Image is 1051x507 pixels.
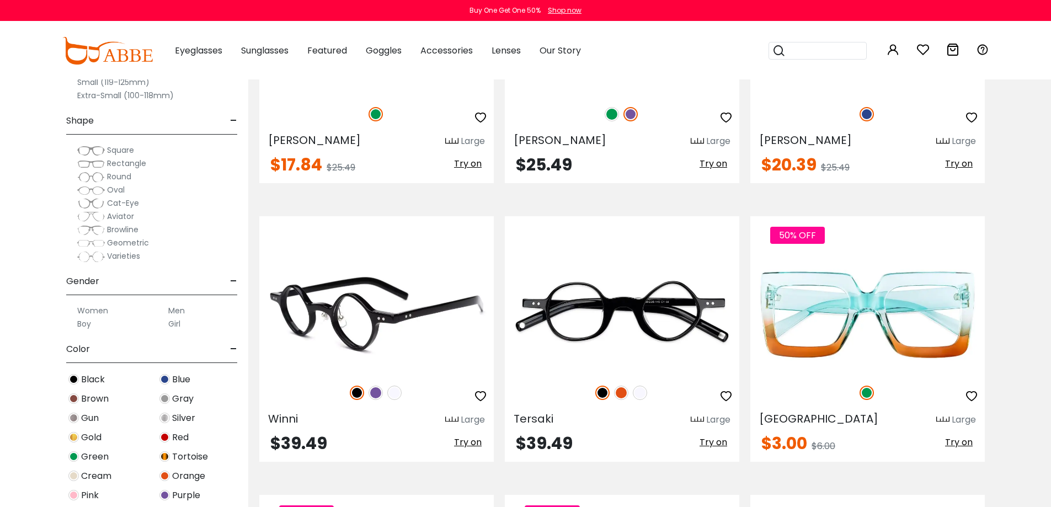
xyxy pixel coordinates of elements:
[77,198,105,209] img: Cat-Eye.png
[77,76,150,89] label: Small (119-125mm)
[936,137,949,146] img: size ruler
[230,336,237,362] span: -
[107,198,139,209] span: Cat-Eye
[270,431,327,455] span: $39.49
[945,157,973,170] span: Try on
[107,250,140,261] span: Varieties
[369,386,383,400] img: Purple
[623,107,638,121] img: Purple
[812,440,835,452] span: $6.00
[633,386,647,400] img: Translucent
[172,392,194,405] span: Gray
[66,268,99,295] span: Gender
[81,412,99,425] span: Gun
[706,135,730,148] div: Large
[454,157,482,170] span: Try on
[470,6,541,15] div: Buy One Get One 50%
[327,161,355,174] span: $25.49
[159,451,170,462] img: Tortoise
[77,89,174,102] label: Extra-Small (100-118mm)
[159,471,170,481] img: Orange
[77,317,91,330] label: Boy
[81,489,99,502] span: Pink
[770,227,825,244] span: 50% OFF
[461,135,485,148] div: Large
[759,411,878,426] span: [GEOGRAPHIC_DATA]
[268,132,361,148] span: [PERSON_NAME]
[268,411,298,426] span: Winni
[68,451,79,462] img: Green
[81,392,109,405] span: Brown
[172,489,200,502] span: Purple
[77,185,105,196] img: Oval.png
[172,450,208,463] span: Tortoise
[700,436,727,449] span: Try on
[514,411,553,426] span: Tersaki
[307,44,347,57] span: Featured
[81,469,111,483] span: Cream
[77,238,105,249] img: Geometric.png
[605,107,619,121] img: Green
[461,413,485,426] div: Large
[68,432,79,442] img: Gold
[691,416,704,424] img: size ruler
[107,171,131,182] span: Round
[420,44,473,57] span: Accessories
[159,393,170,404] img: Gray
[942,157,976,171] button: Try on
[516,153,572,177] span: $25.49
[66,108,94,134] span: Shape
[696,157,730,171] button: Try on
[750,256,985,373] img: Green Kairo - Plastic ,Universal Bridge Fit
[172,431,189,444] span: Red
[761,431,807,455] span: $3.00
[77,145,105,156] img: Square.png
[706,413,730,426] div: Large
[451,157,485,171] button: Try on
[172,469,205,483] span: Orange
[952,135,976,148] div: Large
[542,6,581,15] a: Shop now
[936,416,949,424] img: size ruler
[942,435,976,450] button: Try on
[952,413,976,426] div: Large
[366,44,402,57] span: Goggles
[107,237,149,248] span: Geometric
[159,490,170,500] img: Purple
[168,304,185,317] label: Men
[68,393,79,404] img: Brown
[759,132,852,148] span: [PERSON_NAME]
[81,450,109,463] span: Green
[68,374,79,385] img: Black
[270,153,322,177] span: $17.84
[77,304,108,317] label: Women
[492,44,521,57] span: Lenses
[540,44,581,57] span: Our Story
[66,336,90,362] span: Color
[77,172,105,183] img: Round.png
[505,256,739,373] img: Black Tersaki - TR ,Adjust Nose Pads
[159,432,170,442] img: Red
[691,137,704,146] img: size ruler
[445,416,458,424] img: size ruler
[175,44,222,57] span: Eyeglasses
[107,158,146,169] span: Rectangle
[259,256,494,373] img: Black Winni - TR ,Adjust Nose Pads
[454,436,482,449] span: Try on
[230,268,237,295] span: -
[77,158,105,169] img: Rectangle.png
[230,108,237,134] span: -
[350,386,364,400] img: Black
[81,431,102,444] span: Gold
[68,490,79,500] img: Pink
[548,6,581,15] div: Shop now
[514,132,606,148] span: [PERSON_NAME]
[614,386,628,400] img: Orange
[860,107,874,121] img: Blue
[700,157,727,170] span: Try on
[68,413,79,423] img: Gun
[696,435,730,450] button: Try on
